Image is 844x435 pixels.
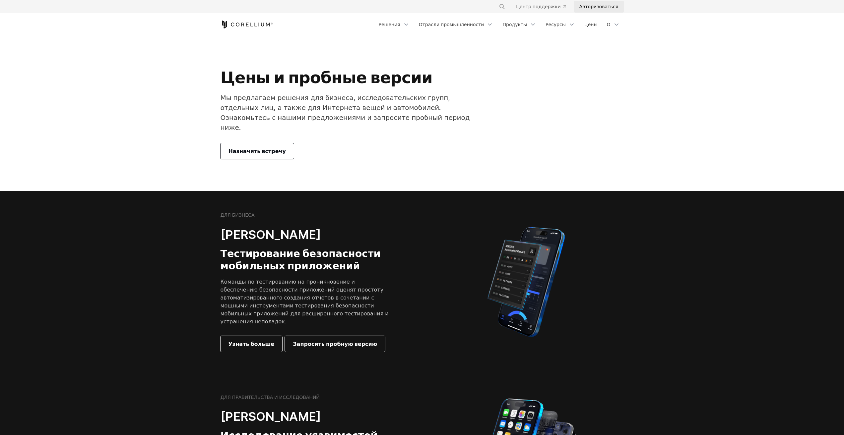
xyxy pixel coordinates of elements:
font: Тестирование безопасности мобильных приложений [221,247,381,272]
font: Авторизоваться [579,4,618,9]
a: Узнать больше [221,336,283,352]
font: Цены и пробные версии [221,68,432,87]
font: Ресурсы [546,22,566,27]
font: Отрасли промышленности [419,22,484,27]
a: Запросить пробную версию [285,336,385,352]
font: [PERSON_NAME] [221,409,321,424]
font: Назначить встречу [228,148,286,154]
font: Узнать больше [228,341,275,347]
font: ДЛЯ БИЗНЕСА [221,212,255,218]
font: О [607,22,610,27]
img: Автоматизированный отчет Corellium MATRIX для iPhone, показывающий результаты тестирования уязвим... [476,224,576,340]
font: ДЛЯ ПРАВИТЕЛЬСТВА И ИССЛЕДОВАНИЙ [221,394,320,400]
font: Цены [584,22,598,27]
font: Запросить пробную версию [293,341,377,347]
font: Решения [379,22,400,27]
font: Мы предлагаем решения для бизнеса, исследовательских групп, отдельных лиц, а также для Интернета ... [221,94,470,132]
div: Меню навигации [375,19,624,30]
font: [PERSON_NAME] [221,227,321,242]
font: Продукты [502,22,527,27]
button: Поиск [496,1,508,13]
font: Команды по тестированию на проникновение и обеспечению безопасности приложений оценят простоту ав... [221,278,389,325]
font: Центр поддержки [516,4,560,9]
a: Кореллиум Дом [221,21,273,28]
div: Меню навигации [491,1,623,13]
a: Назначить встречу [221,143,294,159]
